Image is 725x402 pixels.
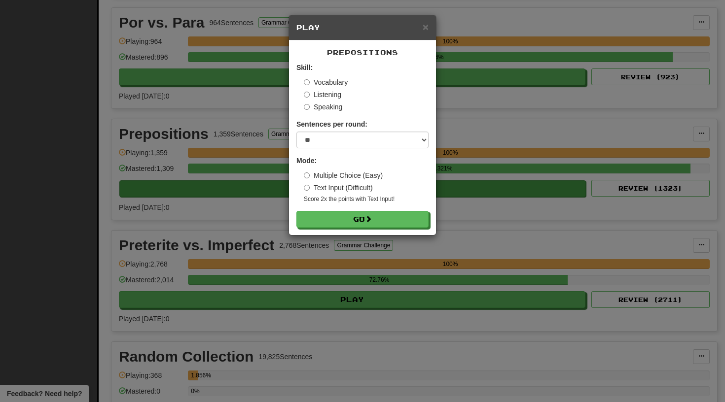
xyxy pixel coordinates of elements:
input: Multiple Choice (Easy) [304,172,310,178]
input: Listening [304,92,310,98]
input: Vocabulary [304,79,310,85]
label: Text Input (Difficult) [304,183,373,193]
button: Close [423,22,429,32]
span: Prepositions [327,48,398,57]
label: Sentences per round: [296,119,367,129]
small: Score 2x the points with Text Input ! [304,195,429,203]
input: Speaking [304,104,310,110]
label: Vocabulary [304,77,348,87]
input: Text Input (Difficult) [304,185,310,191]
h5: Play [296,23,429,33]
label: Speaking [304,102,342,112]
strong: Mode: [296,157,317,165]
button: Go [296,211,429,228]
label: Multiple Choice (Easy) [304,170,383,180]
span: × [423,21,429,33]
label: Listening [304,90,341,100]
strong: Skill: [296,64,313,71]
